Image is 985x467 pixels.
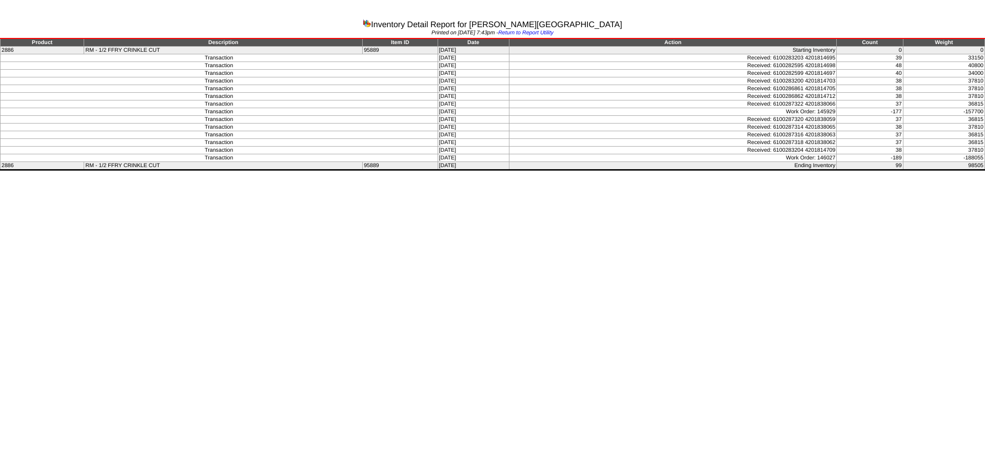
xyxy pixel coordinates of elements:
[837,162,903,170] td: 99
[509,131,837,139] td: Received: 6100287316 4201838063
[509,62,837,70] td: Received: 6100282595 4201814698
[903,77,984,85] td: 37810
[438,77,509,85] td: [DATE]
[438,147,509,154] td: [DATE]
[1,131,438,139] td: Transaction
[438,108,509,116] td: [DATE]
[509,124,837,131] td: Received: 6100287314 4201838065
[903,38,984,47] td: Weight
[438,100,509,108] td: [DATE]
[837,85,903,93] td: 38
[1,147,438,154] td: Transaction
[509,77,837,85] td: Received: 6100283200 4201814703
[509,38,837,47] td: Action
[837,77,903,85] td: 38
[1,77,438,85] td: Transaction
[837,38,903,47] td: Count
[837,93,903,100] td: 38
[837,62,903,70] td: 48
[363,19,371,27] img: graph.gif
[837,131,903,139] td: 37
[1,70,438,77] td: Transaction
[1,85,438,93] td: Transaction
[903,47,984,54] td: 0
[438,62,509,70] td: [DATE]
[903,124,984,131] td: 37810
[498,30,554,36] a: Return to Report Utility
[438,162,509,170] td: [DATE]
[837,70,903,77] td: 40
[438,93,509,100] td: [DATE]
[438,154,509,162] td: [DATE]
[1,116,438,124] td: Transaction
[509,116,837,124] td: Received: 6100287320 4201838059
[1,154,438,162] td: Transaction
[84,162,363,170] td: RM - 1/2 FFRY CRINKLE CUT
[438,38,509,47] td: Date
[509,85,837,93] td: Received: 6100286861 4201814705
[438,116,509,124] td: [DATE]
[903,147,984,154] td: 37810
[509,162,837,170] td: Ending Inventory
[1,38,84,47] td: Product
[1,47,84,54] td: 2886
[1,139,438,147] td: Transaction
[84,47,363,54] td: RM - 1/2 FFRY CRINKLE CUT
[837,116,903,124] td: 37
[438,139,509,147] td: [DATE]
[509,70,837,77] td: Received: 6100282599 4201814697
[1,62,438,70] td: Transaction
[509,93,837,100] td: Received: 6100286862 4201814712
[1,100,438,108] td: Transaction
[363,47,438,54] td: 95889
[903,100,984,108] td: 36815
[509,139,837,147] td: Received: 6100287318 4201838062
[903,162,984,170] td: 98505
[903,131,984,139] td: 36815
[509,100,837,108] td: Received: 6100287322 4201838066
[509,47,837,54] td: Starting Inventory
[903,116,984,124] td: 36815
[1,54,438,62] td: Transaction
[509,54,837,62] td: Received: 6100283203 4201814695
[903,139,984,147] td: 36815
[509,108,837,116] td: Work Order: 145929
[438,47,509,54] td: [DATE]
[837,47,903,54] td: 0
[837,154,903,162] td: -189
[903,70,984,77] td: 34000
[363,38,438,47] td: Item ID
[438,131,509,139] td: [DATE]
[1,124,438,131] td: Transaction
[1,108,438,116] td: Transaction
[903,62,984,70] td: 40800
[438,124,509,131] td: [DATE]
[837,54,903,62] td: 39
[363,162,438,170] td: 95889
[837,108,903,116] td: -177
[84,38,363,47] td: Description
[837,139,903,147] td: 37
[903,93,984,100] td: 37810
[509,147,837,154] td: Received: 6100283204 4201814709
[837,124,903,131] td: 38
[903,85,984,93] td: 37810
[438,70,509,77] td: [DATE]
[903,154,984,162] td: -188055
[903,54,984,62] td: 33150
[903,108,984,116] td: -157700
[438,85,509,93] td: [DATE]
[1,162,84,170] td: 2886
[509,154,837,162] td: Work Order: 146027
[1,93,438,100] td: Transaction
[837,100,903,108] td: 37
[837,147,903,154] td: 38
[438,54,509,62] td: [DATE]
